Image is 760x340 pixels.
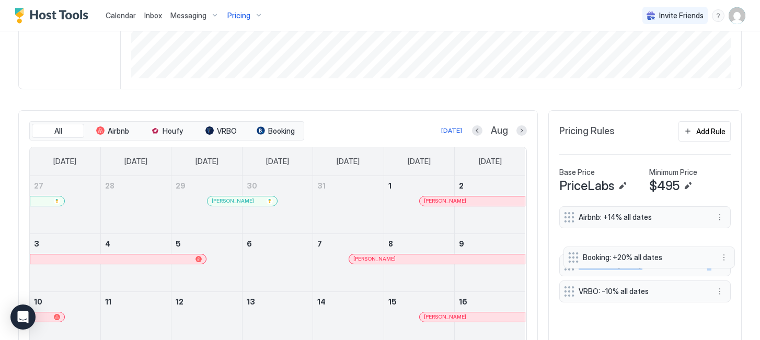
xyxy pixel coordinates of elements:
button: Booking [249,124,302,138]
span: 11 [105,297,111,306]
span: Base Price [559,168,595,177]
td: August 6, 2025 [242,233,313,291]
button: Add Rule [678,121,731,142]
span: 12 [176,297,183,306]
a: Inbox [144,10,162,21]
button: All [32,124,84,138]
a: August 14, 2025 [313,292,383,311]
span: 7 [317,239,322,248]
span: [DATE] [408,157,431,166]
span: [DATE] [124,157,147,166]
span: 14 [317,297,326,306]
span: [PERSON_NAME] [212,197,254,204]
span: [DATE] [266,157,289,166]
div: [DATE] [441,126,462,135]
button: VRBO [195,124,247,138]
a: July 30, 2025 [243,176,313,195]
span: [DATE] [195,157,218,166]
span: 2 [459,181,464,190]
a: Host Tools Logo [15,8,93,24]
span: 29 [176,181,186,190]
a: Sunday [43,147,87,175]
div: [PERSON_NAME] [424,313,521,320]
span: [DATE] [337,157,360,166]
div: [PERSON_NAME] [424,197,521,204]
span: Aug [491,125,508,137]
div: Add Rule [696,126,726,137]
span: 4 [105,239,110,248]
td: July 28, 2025 [100,176,171,234]
td: August 4, 2025 [100,233,171,291]
button: More options [713,285,726,298]
span: Booking [268,126,295,136]
span: Pricing Rules [559,125,615,137]
td: August 5, 2025 [171,233,242,291]
a: Tuesday [185,147,229,175]
span: 27 [34,181,43,190]
span: 31 [317,181,326,190]
span: Inbox [144,11,162,20]
a: August 9, 2025 [455,234,525,253]
td: August 1, 2025 [384,176,454,234]
a: August 8, 2025 [384,234,454,253]
a: August 11, 2025 [101,292,171,311]
span: [DATE] [53,157,76,166]
span: Messaging [170,11,206,20]
span: [DATE] [479,157,502,166]
td: July 31, 2025 [313,176,384,234]
td: August 8, 2025 [384,233,454,291]
a: August 12, 2025 [171,292,241,311]
span: 3 [34,239,39,248]
button: [DATE] [440,124,464,137]
span: [PERSON_NAME] [424,197,466,204]
span: Invite Friends [659,11,704,20]
span: 8 [388,239,393,248]
span: VRBO [217,126,237,136]
div: menu [712,9,724,22]
span: Minimum Price [649,168,697,177]
span: All [54,126,62,136]
td: August 3, 2025 [30,233,100,291]
a: August 6, 2025 [243,234,313,253]
button: More options [713,211,726,224]
div: Open Intercom Messenger [10,304,36,330]
a: August 13, 2025 [243,292,313,311]
span: VRBO: -10% all dates [579,287,703,296]
span: 1 [388,181,391,190]
a: August 4, 2025 [101,234,171,253]
td: July 27, 2025 [30,176,100,234]
span: 13 [247,297,255,306]
span: 30 [247,181,257,190]
td: July 29, 2025 [171,176,242,234]
a: August 2, 2025 [455,176,525,195]
td: August 7, 2025 [313,233,384,291]
span: $495 [649,178,680,194]
a: Wednesday [256,147,300,175]
button: Next month [516,125,527,136]
div: tab-group [29,121,304,141]
a: July 29, 2025 [171,176,241,195]
a: Thursday [326,147,370,175]
a: Monday [114,147,158,175]
span: Airbnb: +14% all dates [579,213,703,222]
a: July 28, 2025 [101,176,171,195]
a: August 1, 2025 [384,176,454,195]
span: 15 [388,297,397,306]
span: 6 [247,239,252,248]
span: Houfy [163,126,183,136]
a: Saturday [468,147,512,175]
div: [PERSON_NAME] [353,255,521,262]
a: August 15, 2025 [384,292,454,311]
span: PriceLabs [559,178,614,194]
span: 16 [459,297,467,306]
a: August 10, 2025 [30,292,100,311]
div: [PERSON_NAME] [212,197,273,204]
div: menu [713,259,726,272]
span: 28 [105,181,114,190]
button: Edit [682,180,694,192]
td: July 30, 2025 [242,176,313,234]
a: Friday [397,147,441,175]
a: August 5, 2025 [171,234,241,253]
span: [PERSON_NAME] [353,255,396,262]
